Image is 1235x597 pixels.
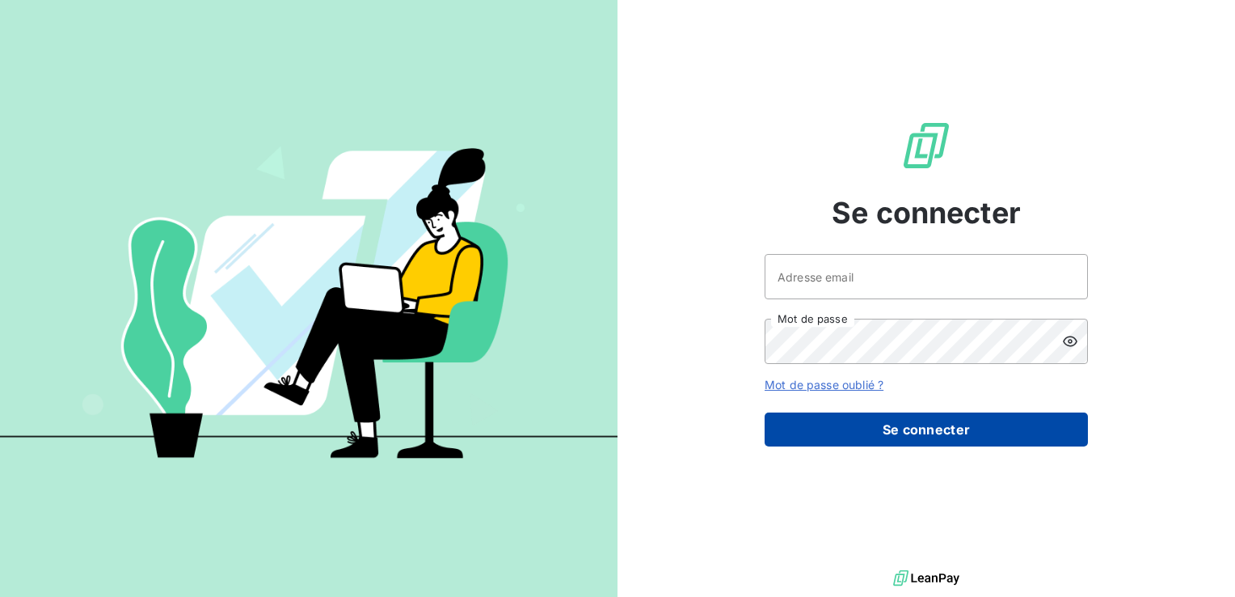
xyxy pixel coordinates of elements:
a: Mot de passe oublié ? [765,378,883,392]
button: Se connecter [765,413,1088,447]
img: logo [893,566,959,591]
input: placeholder [765,254,1088,299]
span: Se connecter [832,191,1021,235]
img: Logo LeanPay [900,120,952,171]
